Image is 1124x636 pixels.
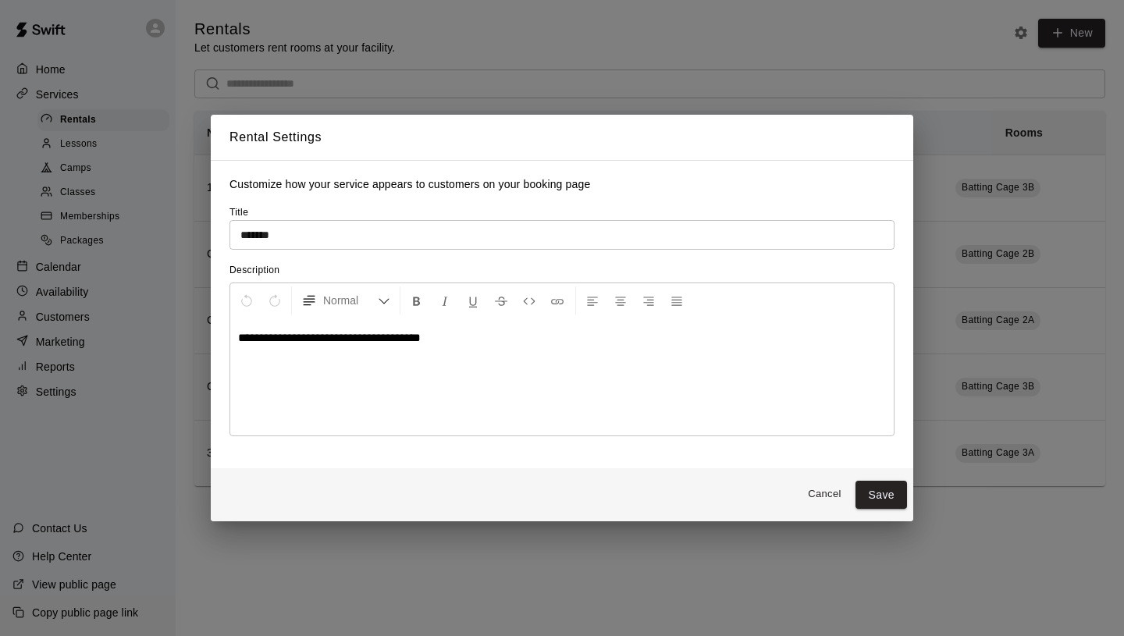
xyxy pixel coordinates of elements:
button: Justify Align [663,286,690,314]
h2: Rental Settings [211,115,913,160]
button: Format Underline [460,286,486,314]
p: Customize how your service appears to customers on your booking page [229,176,895,192]
button: Left Align [579,286,606,314]
button: Redo [261,286,288,314]
button: Save [855,481,907,510]
button: Format Bold [404,286,430,314]
span: Normal [323,293,378,308]
button: Center Align [607,286,634,314]
span: Title [229,207,248,218]
button: Insert Code [516,286,542,314]
button: Formatting Options [295,286,397,314]
button: Insert Link [544,286,571,314]
span: Description [229,265,279,275]
button: Right Align [635,286,662,314]
button: Format Italics [432,286,458,314]
button: Format Strikethrough [488,286,514,314]
button: Undo [233,286,260,314]
button: Cancel [799,482,849,506]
